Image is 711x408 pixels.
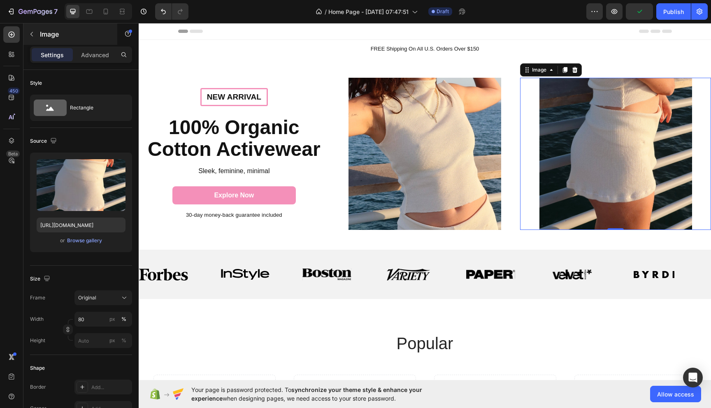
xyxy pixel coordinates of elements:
[41,51,64,59] p: Settings
[67,237,102,244] div: Browse gallery
[210,55,362,207] img: gempages_581794138471531276-68004dee-06b4-4a89-a086-7ac601f4587f.jpg
[0,246,49,258] img: Alt image
[392,43,409,51] div: Image
[119,336,129,345] button: px
[91,384,130,391] div: Add...
[30,79,42,87] div: Style
[164,246,213,257] img: Alt image
[40,29,110,39] p: Image
[78,294,96,301] span: Original
[328,247,376,256] img: Alt image
[656,3,691,20] button: Publish
[6,151,20,157] div: Beta
[37,159,125,211] img: preview-image
[30,383,46,391] div: Border
[107,314,117,324] button: %
[39,309,533,332] h2: popular
[81,51,109,59] p: Advanced
[30,337,45,344] label: Height
[437,8,449,15] span: Draft
[109,337,115,344] div: px
[325,7,327,16] span: /
[683,368,703,387] div: Open Intercom Messenger
[191,385,454,403] span: Your page is password protected. To when designing pages, we need access to your store password.
[191,386,422,402] span: synchronize your theme style & enhance your experience
[74,333,132,348] input: px%
[3,3,61,20] button: 7
[119,314,129,324] button: px
[139,23,711,380] iframe: Design area
[401,55,553,207] img: gempages_581794138471531276-b7b0476c-d7cf-4cca-8602-d7501bd4774b.jpg
[37,218,125,232] input: https://example.com/image.jpg
[30,364,45,372] div: Shape
[663,7,684,16] div: Publish
[74,290,132,305] button: Original
[121,315,126,323] div: %
[67,236,102,245] button: Browse gallery
[491,248,540,255] img: Alt image
[74,312,132,327] input: px%
[60,236,65,246] span: or
[109,315,115,323] div: px
[328,7,409,16] span: Home Page - [DATE] 07:47:51
[248,245,292,258] img: Alt image
[107,336,117,345] button: %
[657,390,694,399] span: Allow access
[30,136,58,147] div: Source
[155,3,188,20] div: Undo/Redo
[30,315,44,323] label: Width
[414,245,453,258] img: Alt image
[121,337,126,344] div: %
[82,246,131,257] img: Alt image
[54,7,58,16] p: 7
[30,274,52,285] div: Size
[70,98,120,117] div: Rectangle
[30,294,45,301] label: Frame
[650,386,701,402] button: Allow access
[8,88,20,94] div: 450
